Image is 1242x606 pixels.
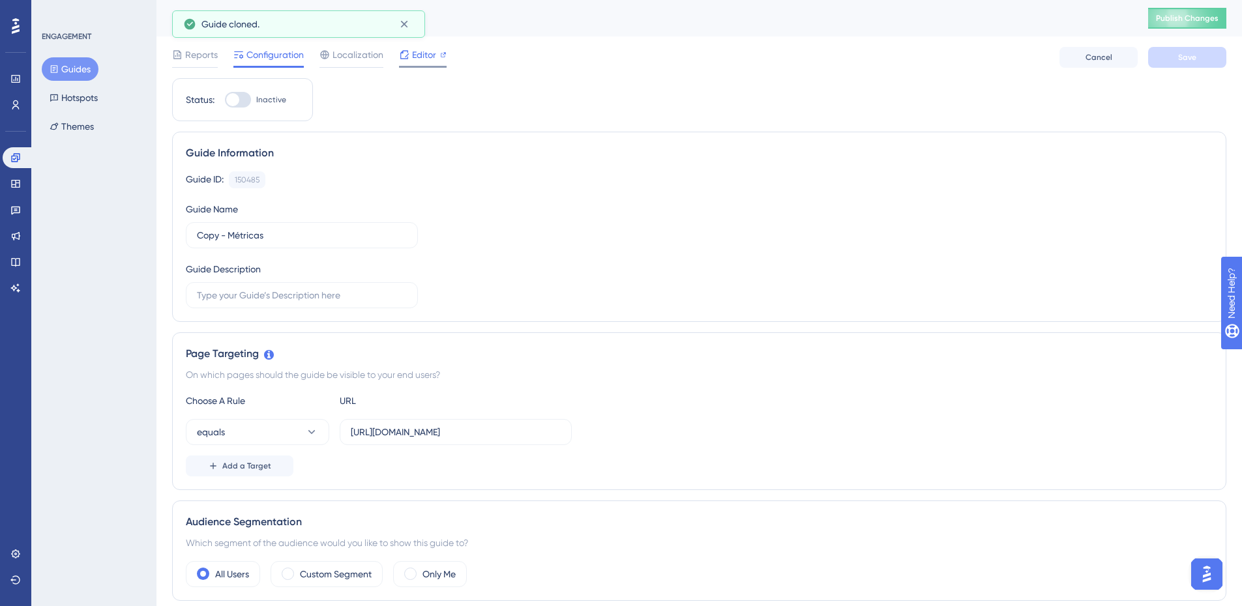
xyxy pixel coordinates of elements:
span: Reports [185,47,218,63]
div: URL [340,393,483,409]
button: Save [1148,47,1226,68]
span: Inactive [256,94,286,105]
iframe: UserGuiding AI Assistant Launcher [1187,555,1226,594]
button: Add a Target [186,455,293,476]
span: Publish Changes [1156,13,1219,23]
label: Custom Segment [300,566,372,582]
button: Cancel [1059,47,1138,68]
div: Guide Description [186,261,261,277]
div: Guide Information [186,145,1213,161]
div: ENGAGEMENT [42,31,91,42]
div: On which pages should the guide be visible to your end users? [186,367,1213,382]
span: equals [197,424,225,440]
label: Only Me [422,566,456,582]
div: Guide Name [186,201,238,217]
button: Themes [42,115,102,138]
span: Cancel [1086,52,1112,63]
span: Guide cloned. [201,16,259,32]
div: Which segment of the audience would you like to show this guide to? [186,535,1213,551]
label: All Users [215,566,249,582]
div: Choose A Rule [186,393,329,409]
button: equals [186,419,329,445]
button: Publish Changes [1148,8,1226,29]
input: yourwebsite.com/path [351,425,561,439]
button: Hotspots [42,86,106,109]
button: Guides [42,57,98,81]
span: Need Help? [31,3,81,19]
div: Page Targeting [186,346,1213,362]
span: Editor [412,47,436,63]
span: Localization [333,47,383,63]
span: Save [1178,52,1196,63]
div: Audience Segmentation [186,514,1213,530]
input: Type your Guide’s Description here [197,288,407,302]
div: Status: [186,92,214,108]
span: Configuration [246,47,304,63]
span: Add a Target [222,461,271,471]
div: Guide ID: [186,171,224,188]
div: Copy - Métricas [172,9,1116,27]
input: Type your Guide’s Name here [197,228,407,242]
div: 150485 [235,175,259,185]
